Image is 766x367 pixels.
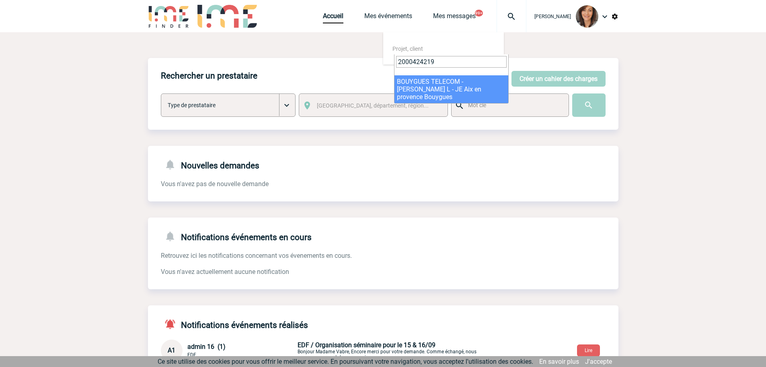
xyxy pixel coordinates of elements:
h4: Rechercher un prestataire [161,71,257,81]
input: Mot clé [466,100,561,110]
span: admin 16 (1) [187,343,226,350]
span: [PERSON_NAME] [534,14,571,19]
img: notifications-24-px-g.png [164,159,181,170]
span: Projet, client [392,46,423,52]
a: Accueil [323,12,343,23]
input: Submit [572,93,606,117]
a: A1 admin 16 (1) EDF EDF / Organisation séminaire pour le 15 & 16/09Bonjour Madame Vabre, Encore m... [161,346,487,354]
span: Vous n'avez actuellement aucune notification [161,268,289,276]
span: Ce site utilise des cookies pour vous offrir le meilleur service. En poursuivant votre navigation... [158,358,533,365]
h4: Notifications événements en cours [161,230,312,242]
h4: Nouvelles demandes [161,159,259,170]
button: Lire [577,344,600,357]
img: IME-Finder [148,5,190,28]
a: Mes messages [433,12,476,23]
a: J'accepte [585,358,612,365]
img: notifications-24-px-g.png [164,230,181,242]
img: 103585-1.jpg [576,5,598,28]
button: 99+ [475,10,483,17]
span: Vous n'avez pas de nouvelle demande [161,180,269,188]
span: Retrouvez ici les notifications concernant vos évenements en cours. [161,252,352,259]
p: Bonjour Madame Vabre, Encore merci pour votre demande. Comme échangé, nous sommes au regret de ne... [298,341,487,360]
div: Conversation privée : Client - Agence [161,340,618,361]
li: BOUYGUES TELECOM - [PERSON_NAME] L - JE Aix en provence Bouygues [394,75,508,103]
a: En savoir plus [539,358,579,365]
span: A1 [168,346,175,354]
a: Mes événements [364,12,412,23]
img: notifications-active-24-px-r.png [164,318,181,330]
span: EDF [187,352,196,358]
h4: Notifications événements réalisés [161,318,308,330]
a: Lire [571,346,606,354]
span: [GEOGRAPHIC_DATA], département, région... [317,102,429,109]
span: EDF / Organisation séminaire pour le 15 & 16/09 [298,341,435,349]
